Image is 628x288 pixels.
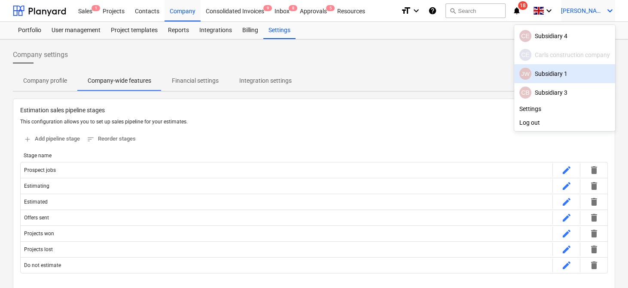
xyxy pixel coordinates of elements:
div: Subsidiary 3 [519,87,610,99]
div: Carl Edlund [519,30,531,42]
div: Settings [514,102,615,116]
span: JW [521,71,530,77]
div: Carls construction company [519,49,610,61]
div: Log out [514,116,615,129]
div: Carl Edlund [519,49,531,61]
span: CB [521,89,529,96]
div: Subsidiary 4 [519,30,610,42]
div: Charlie Brand [519,87,531,99]
div: Johnny Walker [519,68,531,80]
iframe: Chat Widget [585,247,628,288]
span: CE [521,51,529,58]
span: CE [521,33,529,39]
div: Subsidiary 1 [519,68,610,80]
